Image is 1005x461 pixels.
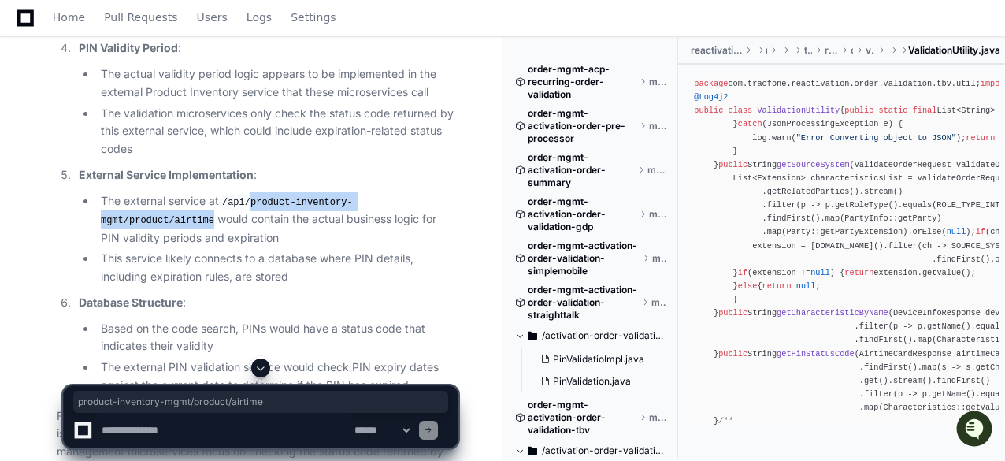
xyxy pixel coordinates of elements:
span: @Log4j2 [694,92,728,102]
li: The validation microservices only check the status code returned by this external service, which ... [96,105,458,158]
img: PlayerZero [16,16,47,47]
span: Pull Requests [104,13,177,22]
svg: Directory [528,326,537,345]
span: public [718,349,747,359]
span: validation [866,44,875,57]
span: return [762,281,792,291]
span: public [844,106,873,115]
span: null [796,281,816,291]
p: : [79,294,458,312]
span: getSourceSystem [777,160,849,169]
span: else [738,281,758,291]
span: reactivation-order-validation-tbv [691,44,742,57]
span: catch [738,119,762,128]
span: Home [53,13,85,22]
span: PinValidatioImpl.java [553,353,644,366]
li: The external service at would contain the actual business logic for PIN validity periods and expi... [96,192,458,247]
span: public [718,160,747,169]
span: order-mgmt-acp-recurring-order-validation [528,63,636,101]
span: public [694,106,723,115]
span: Settings [291,13,336,22]
span: return [966,133,995,143]
span: getPinStatusCode [777,349,855,359]
strong: PIN Validity Period [79,41,178,54]
button: /activation-order-validation-straighttalk/src/main/java/com/tracfone/activation/order/validation/... [515,323,666,348]
div: Start new chat [54,117,258,133]
button: PinValidatioImpl.java [534,348,657,370]
span: package [694,79,728,88]
button: Start new chat [268,122,287,141]
span: Users [197,13,228,22]
span: order-mgmt-activation-order-validation-straighttalk [528,284,639,322]
span: master [649,208,666,221]
code: /api/product-inventory-mgmt/product/airtime [101,195,353,229]
span: Logs [247,13,272,22]
span: master [649,120,666,132]
iframe: Open customer support [955,409,997,452]
span: master [649,76,666,88]
span: order-mgmt-activation-order-pre-processor [528,107,636,145]
span: product-inventory-mgmt/product/airtime [78,396,443,408]
span: if [738,268,747,277]
li: This service likely connects to a database where PIN details, including expiration rules, are stored [96,250,458,286]
span: null [947,227,966,236]
img: 1756235613930-3d25f9e4-fa56-45dd-b3ad-e072dfbd1548 [16,117,44,146]
span: final [913,106,937,115]
span: "Error Converting object to JSON" [796,133,956,143]
span: static [879,106,908,115]
span: return [844,268,873,277]
span: master [651,296,666,309]
strong: External Service Implementation [79,168,254,181]
span: class [728,106,752,115]
span: master [647,164,666,177]
span: /activation-order-validation-straighttalk/src/main/java/com/tracfone/activation/order/validation/... [542,329,666,342]
a: Powered byPylon [111,165,191,177]
li: The actual validity period logic appears to be implemented in the external Product Inventory serv... [96,65,458,102]
span: Pylon [157,165,191,177]
div: We're offline, but we'll be back soon! [54,133,228,146]
div: Welcome [16,63,287,88]
span: if [976,227,985,236]
span: order-mgmt-activation-order-validation-gdp [528,195,636,233]
span: order [851,44,853,57]
span: reactivation [825,44,838,57]
span: order-mgmt-activation-order-validation-simplemobile [528,240,640,277]
span: master [652,252,667,265]
span: null [810,268,830,277]
strong: Database Structure [79,296,183,309]
span: ValidationUtility [757,106,840,115]
p: : [79,166,458,184]
li: Based on the code search, PINs would have a status code that indicates their validity [96,320,458,356]
p: : [79,39,458,58]
span: tracfone [804,44,812,57]
span: public [718,308,747,318]
span: getCharacteristicByName [777,308,888,318]
span: ValidationUtility.java [908,44,1000,57]
span: order-mgmt-activation-order-summary [528,151,635,189]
